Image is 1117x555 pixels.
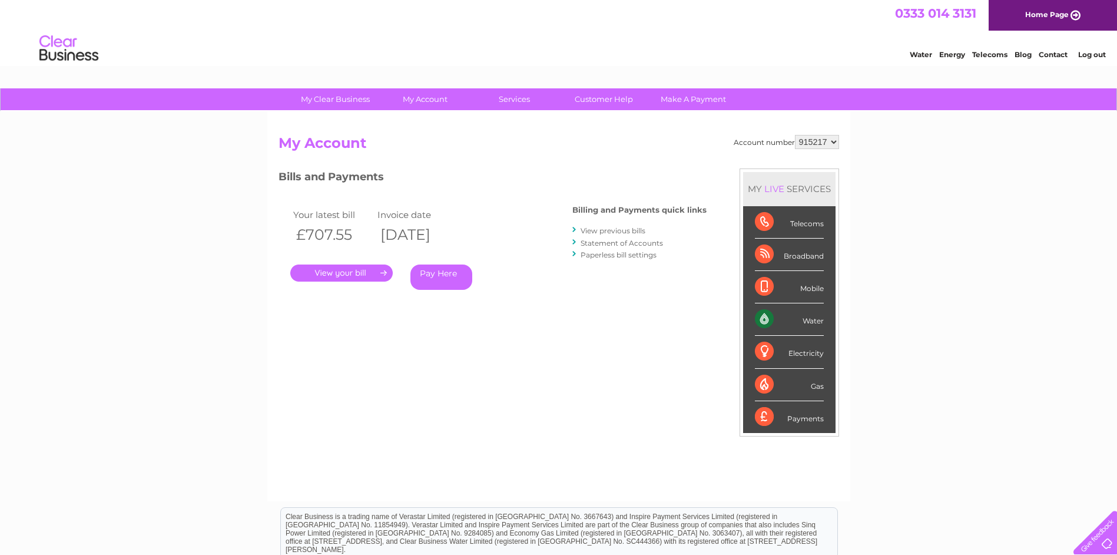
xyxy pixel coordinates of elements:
[1039,50,1068,59] a: Contact
[755,206,824,239] div: Telecoms
[287,88,384,110] a: My Clear Business
[1078,50,1106,59] a: Log out
[755,239,824,271] div: Broadband
[374,223,459,247] th: [DATE]
[581,239,663,247] a: Statement of Accounts
[755,271,824,303] div: Mobile
[755,401,824,433] div: Payments
[581,226,645,235] a: View previous bills
[743,172,836,206] div: MY SERVICES
[466,88,563,110] a: Services
[281,6,837,57] div: Clear Business is a trading name of Verastar Limited (registered in [GEOGRAPHIC_DATA] No. 3667643...
[939,50,965,59] a: Energy
[755,303,824,336] div: Water
[1015,50,1032,59] a: Blog
[279,169,707,189] h3: Bills and Payments
[374,207,459,223] td: Invoice date
[910,50,932,59] a: Water
[762,183,787,194] div: LIVE
[581,250,657,259] a: Paperless bill settings
[290,265,393,282] a: .
[555,88,652,110] a: Customer Help
[290,207,375,223] td: Your latest bill
[39,31,99,67] img: logo.png
[572,206,707,214] h4: Billing and Payments quick links
[895,6,976,21] a: 0333 014 3131
[972,50,1007,59] a: Telecoms
[645,88,742,110] a: Make A Payment
[410,265,472,290] a: Pay Here
[755,369,824,401] div: Gas
[279,135,839,157] h2: My Account
[290,223,375,247] th: £707.55
[734,135,839,149] div: Account number
[755,336,824,368] div: Electricity
[376,88,473,110] a: My Account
